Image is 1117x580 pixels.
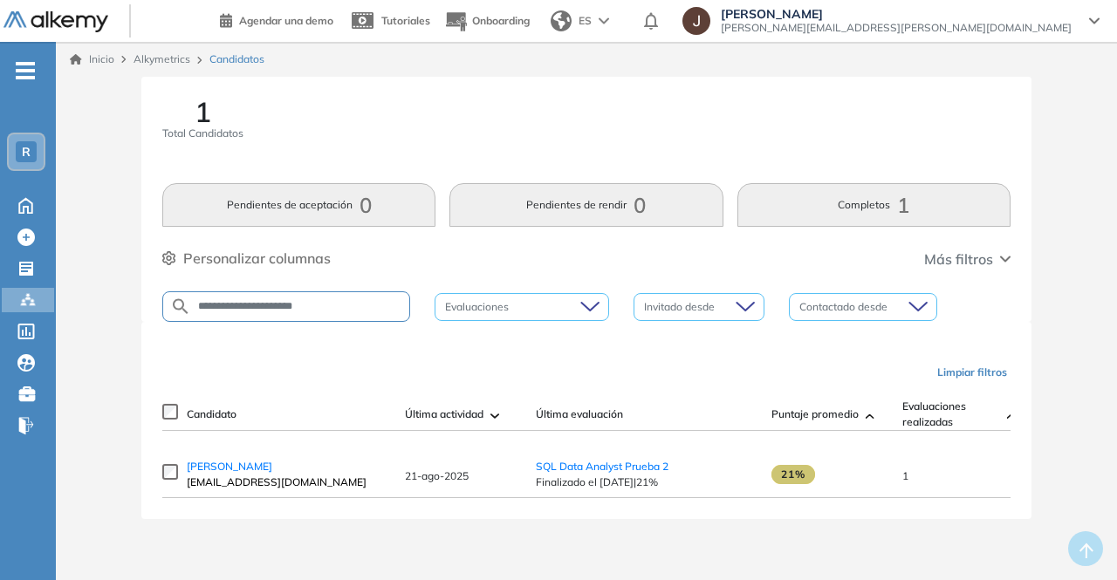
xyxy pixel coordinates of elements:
img: Logo [3,11,108,33]
span: Candidato [187,406,236,422]
img: [missing "en.ARROW_ALT" translation] [490,413,499,419]
img: world [551,10,572,31]
span: ES [579,13,592,29]
span: Total Candidatos [162,126,243,141]
span: [PERSON_NAME][EMAIL_ADDRESS][PERSON_NAME][DOMAIN_NAME] [721,21,1072,35]
span: Personalizar columnas [183,248,331,269]
span: 21-ago-2025 [405,469,469,482]
span: [PERSON_NAME] [187,460,272,473]
button: Pendientes de rendir0 [449,183,723,227]
span: Última evaluación [536,406,623,422]
button: Más filtros [924,249,1011,270]
span: Agendar una demo [239,14,333,27]
img: arrow [599,17,609,24]
span: [EMAIL_ADDRESS][DOMAIN_NAME] [187,474,387,490]
button: Onboarding [444,3,530,40]
span: Tutoriales [381,14,430,27]
span: 1 [195,98,211,126]
span: Evaluaciones realizadas [902,399,1000,430]
span: R [22,145,31,159]
img: [missing "en.ARROW_ALT" translation] [1007,413,1016,419]
a: Inicio [70,51,114,67]
span: Última actividad [405,406,483,422]
span: 1 [902,469,908,482]
a: Agendar una demo [220,9,333,30]
img: SEARCH_ALT [170,296,191,317]
span: [PERSON_NAME] [721,7,1072,21]
button: Personalizar columnas [162,248,331,269]
a: SQL Data Analyst Prueba 2 [536,460,668,473]
button: Completos1 [737,183,1011,227]
span: 21% [771,465,815,484]
span: Puntaje promedio [771,406,859,422]
a: [PERSON_NAME] [187,459,387,474]
button: Pendientes de aceptación0 [162,183,435,227]
button: Limpiar filtros [930,358,1014,387]
span: Candidatos [209,51,264,67]
span: Onboarding [472,14,530,27]
span: Finalizado el [DATE] | 21% [536,474,754,490]
img: [missing "en.ARROW_ALT" translation] [866,413,874,419]
span: Alkymetrics [134,52,190,65]
span: Más filtros [924,249,993,270]
i: - [16,69,35,72]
